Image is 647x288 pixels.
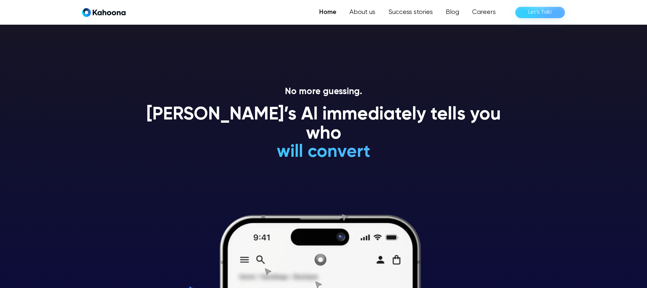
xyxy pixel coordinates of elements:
[139,105,508,144] h1: [PERSON_NAME]’s AI immediately tells you who
[82,8,126,17] a: home
[382,6,439,19] a: Success stories
[439,6,466,19] a: Blog
[343,6,382,19] a: About us
[228,143,419,162] h1: will convert
[313,6,343,19] a: Home
[515,7,565,18] a: Let’s Talk!
[466,6,502,19] a: Careers
[528,7,552,18] div: Let’s Talk!
[139,86,508,97] p: No more guessing.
